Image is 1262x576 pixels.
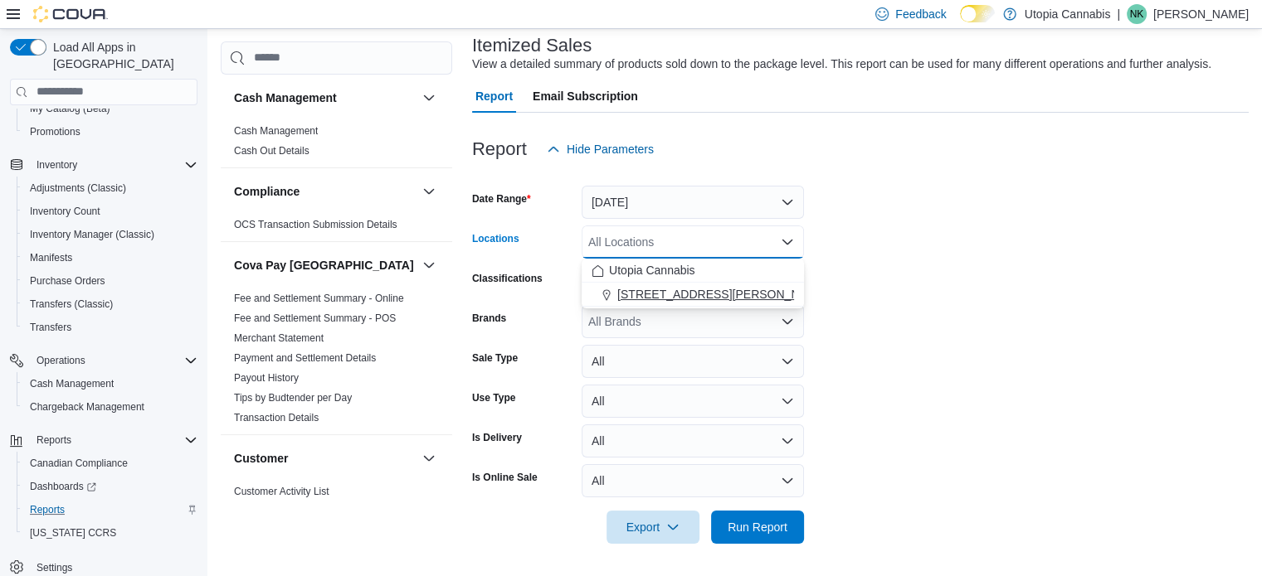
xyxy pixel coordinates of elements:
[1025,4,1111,24] p: Utopia Cannabis
[221,215,452,241] div: Compliance
[23,201,197,221] span: Inventory Count
[17,293,204,316] button: Transfers (Classic)
[1130,4,1144,24] span: NK
[30,274,105,288] span: Purchase Orders
[607,511,699,544] button: Export
[23,271,197,291] span: Purchase Orders
[234,124,318,138] span: Cash Management
[234,332,324,344] a: Merchant Statement
[23,225,161,244] a: Inventory Manager (Classic)
[23,248,79,268] a: Manifests
[609,262,695,278] span: Utopia Cannabis
[582,283,804,307] button: [STREET_ADDRESS][PERSON_NAME]
[23,453,134,473] a: Canadian Compliance
[23,122,197,142] span: Promotions
[30,480,96,493] span: Dashboards
[17,97,204,120] button: My Catalog (Beta)
[17,200,204,223] button: Inventory Count
[30,125,80,138] span: Promotions
[23,500,197,520] span: Reports
[23,248,197,268] span: Manifests
[234,183,416,200] button: Compliance
[472,56,1211,73] div: View a detailed summary of products sold down to the package level. This report can be used for m...
[234,485,329,498] span: Customer Activity List
[419,182,439,201] button: Compliance
[23,294,197,314] span: Transfers (Classic)
[234,257,416,273] button: Cova Pay [GEOGRAPHIC_DATA]
[30,526,116,540] span: [US_STATE] CCRS
[1117,4,1120,24] p: |
[234,90,337,106] h3: Cash Management
[472,471,538,484] label: Is Online Sale
[30,228,154,241] span: Inventory Manager (Classic)
[23,374,197,394] span: Cash Management
[3,153,204,177] button: Inventory
[17,395,204,419] button: Chargeback Management
[30,351,197,370] span: Operations
[234,183,300,200] h3: Compliance
[17,498,204,521] button: Reports
[582,424,804,457] button: All
[234,144,309,157] span: Cash Out Details
[30,321,71,334] span: Transfers
[234,312,396,325] span: Fee and Settlement Summary - POS
[17,452,204,475] button: Canadian Compliance
[472,312,506,325] label: Brands
[475,80,513,113] span: Report
[234,125,318,137] a: Cash Management
[17,316,204,339] button: Transfers
[37,433,71,447] span: Reports
[23,178,133,198] a: Adjustments (Classic)
[234,332,324,345] span: Merchant Statement
[419,448,439,468] button: Customer
[234,219,397,230] a: OCS Transaction Submission Details
[567,141,654,157] span: Hide Parameters
[234,312,396,324] a: Fee and Settlement Summary - POS
[234,371,299,385] span: Payout History
[17,120,204,143] button: Promotions
[37,354,85,367] span: Operations
[23,201,107,221] a: Inventory Count
[3,349,204,372] button: Operations
[234,392,352,404] a: Tips by Budtender per Day
[582,259,804,283] button: Utopia Cannabis
[221,288,452,434] div: Cova Pay [GEOGRAPHIC_DATA]
[419,255,439,275] button: Cova Pay [GEOGRAPHIC_DATA]
[234,372,299,384] a: Payout History
[1153,4,1249,24] p: [PERSON_NAME]
[234,411,319,424] span: Transaction Details
[46,39,197,72] span: Load All Apps in [GEOGRAPHIC_DATA]
[30,298,113,311] span: Transfers (Classic)
[472,431,522,444] label: Is Delivery
[234,505,342,518] span: Customer Loyalty Points
[23,271,112,291] a: Purchase Orders
[23,317,197,337] span: Transfers
[582,464,804,497] button: All
[23,397,151,417] a: Chargeback Management
[30,503,65,516] span: Reports
[582,345,804,378] button: All
[23,374,120,394] a: Cash Management
[617,286,828,303] span: [STREET_ADDRESS][PERSON_NAME]
[3,428,204,452] button: Reports
[781,315,794,328] button: Open list of options
[30,457,128,470] span: Canadian Compliance
[17,372,204,395] button: Cash Management
[23,397,197,417] span: Chargeback Management
[23,178,197,198] span: Adjustments (Classic)
[37,158,77,172] span: Inventory
[30,182,126,195] span: Adjustments (Classic)
[533,80,638,113] span: Email Subscription
[23,99,117,119] a: My Catalog (Beta)
[23,122,87,142] a: Promotions
[17,177,204,200] button: Adjustments (Classic)
[30,251,72,264] span: Manifests
[895,6,946,22] span: Feedback
[23,99,197,119] span: My Catalog (Beta)
[728,519,787,535] span: Run Report
[23,225,197,244] span: Inventory Manager (Classic)
[419,88,439,108] button: Cash Management
[616,511,689,544] span: Export
[234,391,352,404] span: Tips by Budtender per Day
[234,293,404,304] a: Fee and Settlement Summary - Online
